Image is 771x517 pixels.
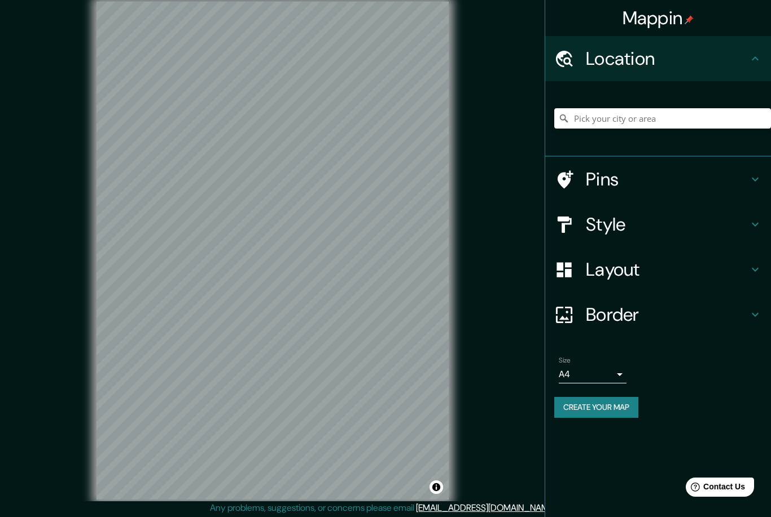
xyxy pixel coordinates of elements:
[545,157,771,202] div: Pins
[545,36,771,81] div: Location
[554,108,771,129] input: Pick your city or area
[545,292,771,337] div: Border
[623,7,694,29] h4: Mappin
[545,247,771,292] div: Layout
[586,168,748,191] h4: Pins
[671,473,759,505] iframe: Help widget launcher
[559,365,627,383] div: A4
[559,356,571,365] label: Size
[416,502,555,514] a: [EMAIL_ADDRESS][DOMAIN_NAME]
[430,480,443,494] button: Toggle attribution
[545,202,771,247] div: Style
[685,15,694,24] img: pin-icon.png
[210,501,557,515] p: Any problems, suggestions, or concerns please email .
[97,2,449,500] canvas: Map
[586,303,748,326] h4: Border
[586,213,748,236] h4: Style
[554,397,638,418] button: Create your map
[586,47,748,70] h4: Location
[586,258,748,281] h4: Layout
